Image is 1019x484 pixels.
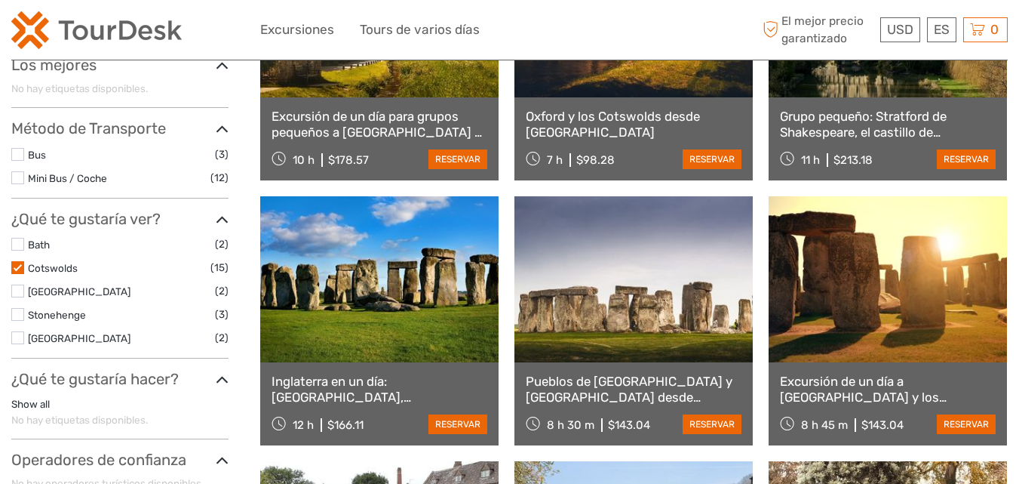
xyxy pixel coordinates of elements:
a: Bus [28,149,46,161]
a: Oxford y los Cotswolds desde [GEOGRAPHIC_DATA] [526,109,741,140]
a: reservar [683,415,741,434]
span: 10 h [293,153,315,167]
a: reservar [937,415,996,434]
img: 2254-3441b4b5-4e5f-4d00-b396-31f1d84a6ebf_logo_small.png [11,11,182,49]
span: 8 h 45 m [801,418,848,432]
a: Stonehenge [28,309,86,321]
div: ES [927,17,956,42]
a: Tours de varios días [360,19,480,41]
a: Inglaterra en un día: [GEOGRAPHIC_DATA], [GEOGRAPHIC_DATA], [GEOGRAPHIC_DATA] y [GEOGRAPHIC_DATA] [272,374,487,405]
h3: ¿Qué te gustaría hacer? [11,370,229,388]
a: Mini Bus / Coche [28,172,107,184]
span: No hay etiquetas disponibles. [11,414,148,426]
a: Bath [28,239,50,251]
div: $143.04 [608,418,650,432]
span: (2) [215,236,229,253]
a: Excursiones [260,19,334,41]
span: (3) [215,146,229,163]
a: Excursión de un día para grupos pequeños a [GEOGRAPHIC_DATA] y los pueblos tradicionales de [GEOG... [272,109,487,140]
a: Pueblos de [GEOGRAPHIC_DATA] y [GEOGRAPHIC_DATA] desde [GEOGRAPHIC_DATA] [526,374,741,405]
span: (12) [210,169,229,187]
span: (15) [210,259,229,276]
span: USD [887,22,913,37]
a: [GEOGRAPHIC_DATA] [28,332,130,344]
a: reservar [683,150,741,169]
h3: Método de Transporte [11,119,229,137]
div: $178.57 [328,153,369,167]
h3: Los mejores [11,56,229,74]
div: $143.04 [861,418,904,432]
button: Open LiveChat chat widget [173,23,192,42]
div: $98.28 [576,153,615,167]
span: 11 h [801,153,820,167]
a: reservar [937,150,996,169]
a: Grupo pequeño: Stratford de Shakespeare, el castillo de [GEOGRAPHIC_DATA], [GEOGRAPHIC_DATA] y lo... [780,109,996,140]
div: $166.11 [327,418,364,432]
span: (2) [215,282,229,300]
a: [GEOGRAPHIC_DATA] [28,285,130,297]
span: 8 h 30 m [547,418,594,432]
h3: Operadores de confianza [11,451,229,469]
a: Show all [11,398,50,410]
span: 0 [988,22,1001,37]
a: reservar [428,415,487,434]
a: reservar [428,150,487,169]
div: $213.18 [833,153,873,167]
a: Cotswolds [28,262,78,274]
h3: ¿Qué te gustaría ver? [11,210,229,228]
span: 7 h [547,153,563,167]
span: 12 h [293,418,314,432]
span: El mejor precio garantizado [759,13,876,46]
p: We're away right now. Please check back later! [21,26,170,39]
span: (2) [215,329,229,347]
span: No hay etiquetas disponibles. [11,82,148,94]
a: Excursión de un día a [GEOGRAPHIC_DATA] y los Cotswolds desde [GEOGRAPHIC_DATA] [780,374,996,405]
span: (3) [215,306,229,323]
